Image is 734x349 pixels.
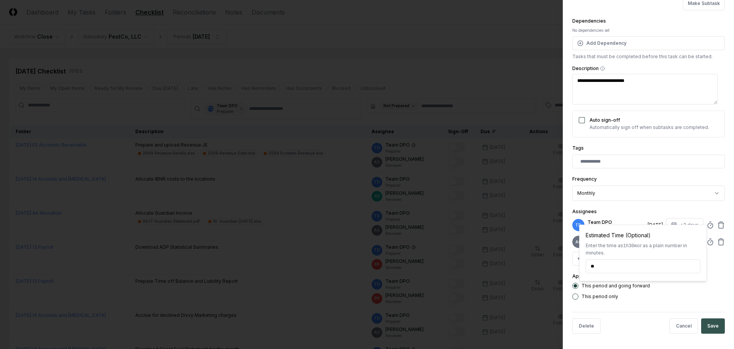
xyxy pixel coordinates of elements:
button: +Preparer [572,252,606,266]
button: Cancel [669,318,698,334]
div: No dependencies set [572,28,725,33]
button: Save [701,318,725,334]
button: Description [600,66,605,71]
span: AG [575,239,581,245]
label: Assignees [572,209,597,214]
button: Add Dependency [572,36,725,50]
div: Enter the time as or as a plain number in minutes. [586,242,700,256]
span: TD [575,222,581,228]
label: Dependencies [572,18,606,24]
label: Frequency [572,176,597,182]
span: 1h30m [623,243,637,249]
label: Auto sign-off [589,117,620,123]
button: Delete [572,318,601,334]
label: This period and going forward [581,284,650,288]
p: Automatically sign off when subtasks are completed. [589,124,709,131]
label: Apply to [572,273,591,279]
div: [DATE] [648,222,663,228]
p: Team DPO [588,219,645,226]
label: This period only [581,294,618,299]
label: Description [572,66,725,71]
label: Tags [572,145,584,151]
div: Estimated Time (Optional) [586,231,700,239]
p: Tasks that must be completed before this task can be started. [572,53,725,60]
button: +3 days [666,218,703,232]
